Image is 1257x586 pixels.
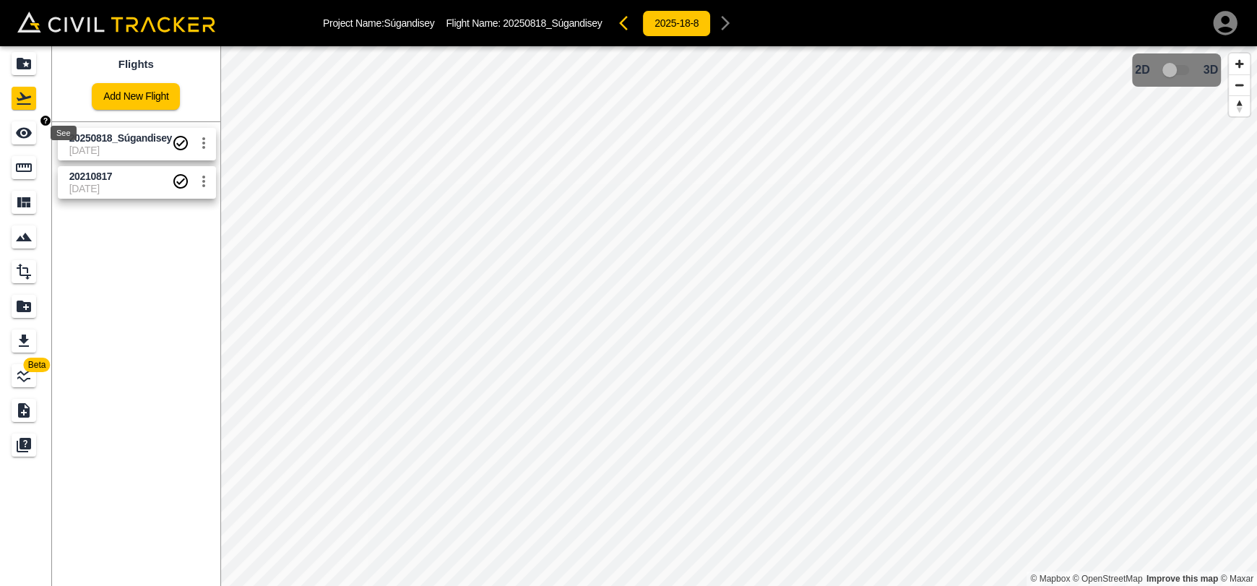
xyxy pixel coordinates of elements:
button: Zoom in [1229,53,1250,74]
a: OpenStreetMap [1073,574,1143,584]
p: Project Name: Súgandisey [323,17,434,29]
span: 3D [1204,64,1218,77]
button: 2025-18-8 [642,10,711,37]
a: Maxar [1220,574,1253,584]
p: Flight Name: [446,17,602,29]
button: Zoom out [1229,74,1250,95]
span: 3D model not uploaded yet [1156,56,1198,84]
a: Map feedback [1146,574,1218,584]
button: Reset bearing to north [1229,95,1250,116]
a: Mapbox [1030,574,1070,584]
div: See [51,126,77,140]
span: 2D [1135,64,1149,77]
img: Civil Tracker [17,12,215,32]
span: 20250818_Súgandisey [503,17,602,29]
canvas: Map [220,46,1257,586]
